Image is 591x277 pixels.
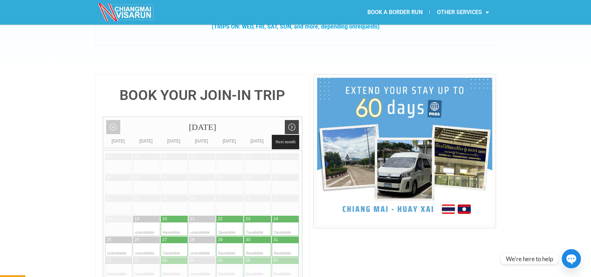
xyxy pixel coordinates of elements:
span: Next month [272,135,299,149]
div: 01 [218,154,223,160]
div: 10 [274,175,278,181]
div: 03 [162,258,167,264]
div: 09 [246,175,250,181]
div: 08 [218,175,223,181]
a: BOOK A BORDER RUN [360,4,429,20]
div: 30 [246,237,250,243]
div: [DATE] [188,138,216,145]
div: 23 [246,216,250,222]
div: 20 [162,216,167,222]
div: 29 [135,154,139,160]
div: 19 [135,216,139,222]
div: 18 [107,216,111,222]
div: [DATE] [132,138,160,145]
div: 14 [190,195,195,201]
div: 02 [135,258,139,264]
div: 13 [162,195,167,201]
div: 27 [162,237,167,243]
div: 21 [190,216,195,222]
div: 25 [107,237,111,243]
div: 06 [162,175,167,181]
div: 12 [135,195,139,201]
div: 11 [107,195,111,201]
div: 01 [107,258,111,264]
div: [DATE] [243,138,271,145]
div: [DATE] [160,138,188,145]
div: [DATE] [216,138,243,145]
div: 16 [246,195,250,201]
a: Next month [285,120,299,134]
div: 31 [190,154,195,160]
div: 04 [190,258,195,264]
div: 26 [135,237,139,243]
div: 05 [135,175,139,181]
div: 05 [218,258,223,264]
div: 28 [190,237,195,243]
div: [DATE] [103,117,302,138]
div: 31 [274,237,278,243]
a: OTHER SERVICES [430,4,496,20]
div: 04 [107,175,111,181]
div: 07 [190,175,195,181]
span: requests) [355,23,380,30]
div: 02 [246,154,250,160]
div: [DATE] [104,138,132,145]
div: 24 [274,216,278,222]
div: 29 [218,237,223,243]
div: 15 [218,195,223,201]
div: 07 [274,258,278,264]
div: 28 [107,154,111,160]
nav: Menu [295,4,496,20]
div: 03 [274,154,278,160]
div: [DATE] [271,138,299,145]
div: 22 [218,216,223,222]
strong: (TRIPS ON: WED, FRI, SAT, SUN, and more, depending on [212,23,380,30]
h4: BOOK YOUR JOIN-IN TRIP [103,88,303,102]
div: 06 [246,258,250,264]
div: 17 [274,195,278,201]
div: 30 [162,154,167,160]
